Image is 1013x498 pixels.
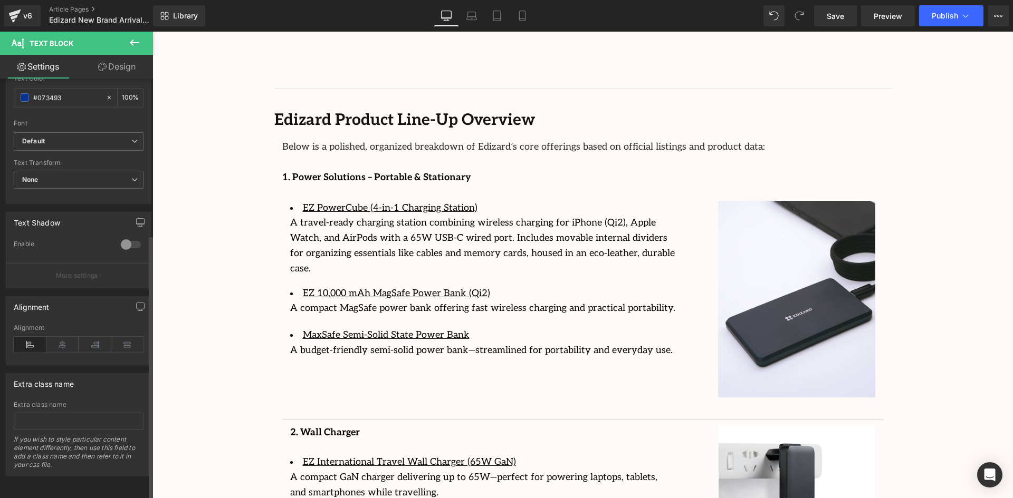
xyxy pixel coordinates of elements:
span: Library [173,11,198,21]
i: Default [22,137,45,146]
u: MaxSafe Semi-Solid State Power Bank [150,298,317,309]
a: Article Pages [49,5,170,14]
div: If you wish to style particular content element differently, then use this field to add a class n... [14,435,144,476]
a: Preview [861,5,915,26]
div: % [118,89,143,107]
div: Enable [14,240,110,251]
a: v6 [4,5,41,26]
span: Text Block [30,39,73,47]
div: A compact GaN charger delivering up to 65W—perfect for powering laptops, tablets, and smartphones... [138,438,523,469]
span: Edizard New Brand Arrival 2025 [49,16,150,24]
button: More settings [6,263,151,288]
b: None [22,175,39,183]
a: Mobile [510,5,535,26]
div: Open Intercom Messenger [977,462,1002,487]
div: Alignment [14,324,144,331]
p: More settings [56,271,98,280]
span: Publish [932,12,958,20]
strong: 1. Power Solutions – Portable & Stationary [130,140,319,151]
div: v6 [21,9,34,23]
div: Font [14,120,144,127]
strong: 2. Wall Charger [138,395,207,406]
a: Desktop [434,5,459,26]
button: Undo [763,5,785,26]
div: A compact MagSafe power bank offering fast wireless charging and practical portability. [138,269,523,285]
u: EZ International Travel Wall Charger (65W GaN) [150,425,364,436]
button: More [988,5,1009,26]
u: EZ 10,000 mAh MagSafe Power Bank (Qi2) [150,256,338,267]
span: Save [827,11,844,22]
div: Extra class name [14,374,74,388]
a: Laptop [459,5,484,26]
a: Design [79,55,155,79]
u: EZ PowerCube (4-in-1 Charging Station) [150,171,325,182]
div: A budget-friendly semi-solid power bank—streamlined for portability and everyday use. [138,311,523,327]
div: Text Transform [14,159,144,167]
a: New Library [153,5,205,26]
button: Redo [789,5,810,26]
button: Publish [919,5,983,26]
span: Preview [874,11,902,22]
div: Text Shadow [14,212,60,227]
p: A travel-ready charging station combining wireless charging for iPhone (Qi2), Apple Watch, and Ai... [138,184,523,245]
input: Color [33,92,101,103]
b: Edizard Product Line-Up Overview [122,79,383,98]
div: Extra class name [14,401,144,408]
a: Tablet [484,5,510,26]
div: Alignment [14,297,50,311]
font: Below is a polished, organized breakdown of Edizard’s core offerings based on official listings a... [130,110,613,121]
